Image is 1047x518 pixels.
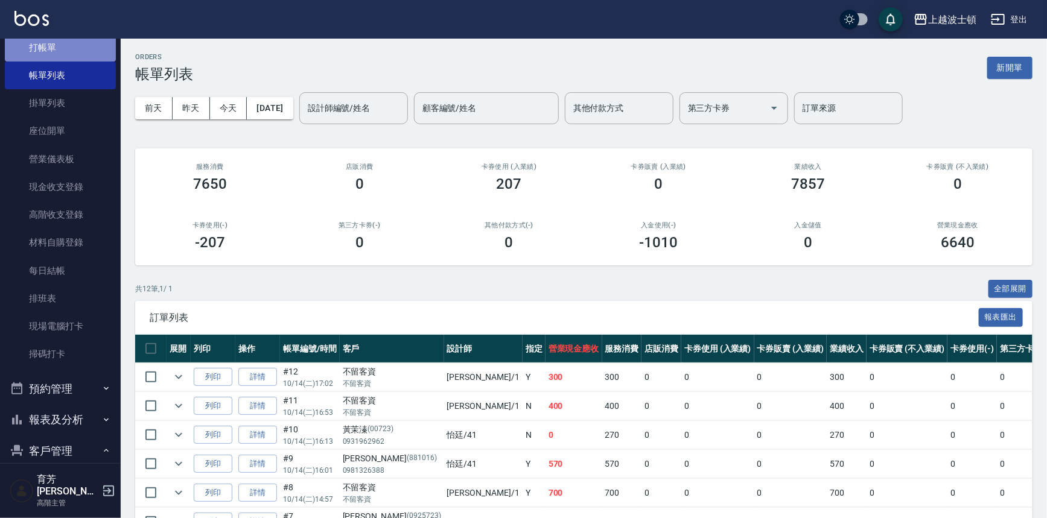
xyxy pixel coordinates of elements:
[355,175,364,192] h3: 0
[947,450,997,478] td: 0
[37,497,98,508] p: 高階主管
[523,392,546,420] td: N
[280,450,340,478] td: #9
[444,392,523,420] td: [PERSON_NAME] /1
[546,450,602,478] td: 570
[523,450,546,478] td: Y
[641,363,681,391] td: 0
[602,450,642,478] td: 570
[602,363,642,391] td: 300
[343,423,441,436] div: 黃茉溱
[641,335,681,363] th: 店販消費
[546,363,602,391] td: 300
[191,335,235,363] th: 列印
[238,484,277,502] a: 詳情
[5,373,116,405] button: 預約管理
[523,363,546,391] td: Y
[523,335,546,363] th: 指定
[681,421,754,449] td: 0
[299,163,420,171] h2: 店販消費
[765,98,784,118] button: Open
[641,392,681,420] td: 0
[5,229,116,256] a: 材料自購登錄
[340,335,444,363] th: 客戶
[167,335,191,363] th: 展開
[546,421,602,449] td: 0
[867,363,947,391] td: 0
[170,397,188,415] button: expand row
[754,363,827,391] td: 0
[641,421,681,449] td: 0
[5,435,116,467] button: 客戶管理
[602,479,642,507] td: 700
[979,308,1023,327] button: 報表匯出
[804,234,812,251] h3: 0
[5,89,116,117] a: 掛單列表
[909,7,981,32] button: 上越波士頓
[194,455,232,473] button: 列印
[283,436,337,447] p: 10/14 (二) 16:13
[602,421,642,449] td: 270
[986,8,1033,31] button: 登出
[37,473,98,497] h5: 育芳[PERSON_NAME]
[754,335,827,363] th: 卡券販賣 (入業績)
[407,452,437,465] p: (881016)
[754,392,827,420] td: 0
[5,173,116,201] a: 現金收支登錄
[247,97,293,119] button: [DATE]
[867,450,947,478] td: 0
[170,455,188,473] button: expand row
[283,378,337,389] p: 10/14 (二) 17:02
[195,234,225,251] h3: -207
[210,97,247,119] button: 今天
[150,312,979,324] span: 訂單列表
[444,479,523,507] td: [PERSON_NAME] /1
[987,62,1033,73] a: 新開單
[754,479,827,507] td: 0
[343,436,441,447] p: 0931962962
[343,452,441,465] div: [PERSON_NAME]
[598,221,719,229] h2: 入金使用(-)
[444,363,523,391] td: [PERSON_NAME] /1
[194,368,232,387] button: 列印
[947,363,997,391] td: 0
[238,368,277,387] a: 詳情
[5,201,116,229] a: 高階收支登錄
[135,66,193,83] h3: 帳單列表
[444,335,523,363] th: 設計師
[343,407,441,418] p: 不留客資
[546,335,602,363] th: 營業現金應收
[941,234,975,251] h3: 6640
[449,163,570,171] h2: 卡券使用 (入業績)
[299,221,420,229] h2: 第三方卡券(-)
[280,479,340,507] td: #8
[280,363,340,391] td: #12
[194,484,232,502] button: 列印
[754,421,827,449] td: 0
[173,97,210,119] button: 昨天
[897,221,1018,229] h2: 營業現金應收
[827,421,867,449] td: 270
[280,421,340,449] td: #10
[150,163,270,171] h3: 服務消費
[343,365,441,378] div: 不留客資
[505,234,514,251] h3: 0
[193,175,227,192] h3: 7650
[343,465,441,476] p: 0981326388
[170,484,188,502] button: expand row
[170,426,188,444] button: expand row
[681,335,754,363] th: 卡券使用 (入業績)
[947,421,997,449] td: 0
[654,175,663,192] h3: 0
[449,221,570,229] h2: 其他付款方式(-)
[368,423,394,436] p: (00723)
[150,221,270,229] h2: 卡券使用(-)
[5,117,116,145] a: 座位開單
[748,221,868,229] h2: 入金儲值
[897,163,1018,171] h2: 卡券販賣 (不入業績)
[681,363,754,391] td: 0
[947,479,997,507] td: 0
[867,479,947,507] td: 0
[827,450,867,478] td: 570
[497,175,522,192] h3: 207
